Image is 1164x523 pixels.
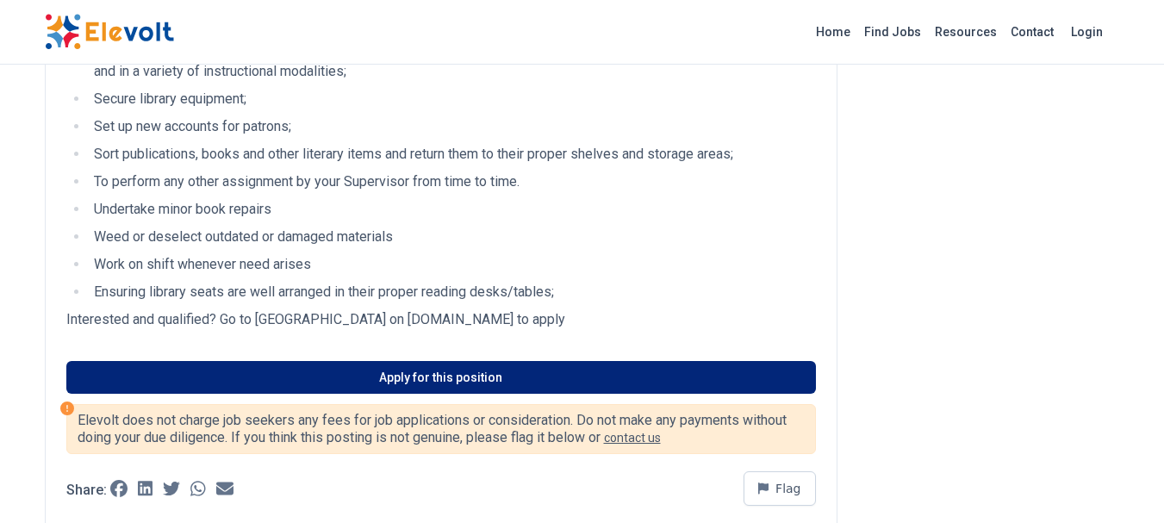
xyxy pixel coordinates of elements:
p: Share: [66,483,107,497]
a: Home [809,18,857,46]
a: Login [1061,15,1113,49]
li: Work on shift whenever need arises [89,254,816,275]
a: Contact [1004,18,1061,46]
li: Ensuring library seats are well arranged in their proper reading desks/tables; [89,282,816,302]
li: Set up new accounts for patrons; [89,116,816,137]
li: Secure library equipment; [89,89,816,109]
a: Apply for this position [66,361,816,394]
p: Interested and qualified? Go to [GEOGRAPHIC_DATA] on [DOMAIN_NAME] to apply [66,309,816,330]
img: Elevolt [45,14,174,50]
button: Flag [744,471,816,506]
li: Weed or deselect outdated or damaged materials [89,227,816,247]
li: Sort publications, books and other literary items and return them to their proper shelves and sto... [89,144,816,165]
iframe: Chat Widget [1078,440,1164,523]
a: Find Jobs [857,18,928,46]
a: contact us [604,431,661,445]
li: To perform any other assignment by your Supervisor from time to time. [89,171,816,192]
a: Resources [928,18,1004,46]
p: Elevolt does not charge job seekers any fees for job applications or consideration. Do not make a... [78,412,805,446]
li: Undertake minor book repairs [89,199,816,220]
